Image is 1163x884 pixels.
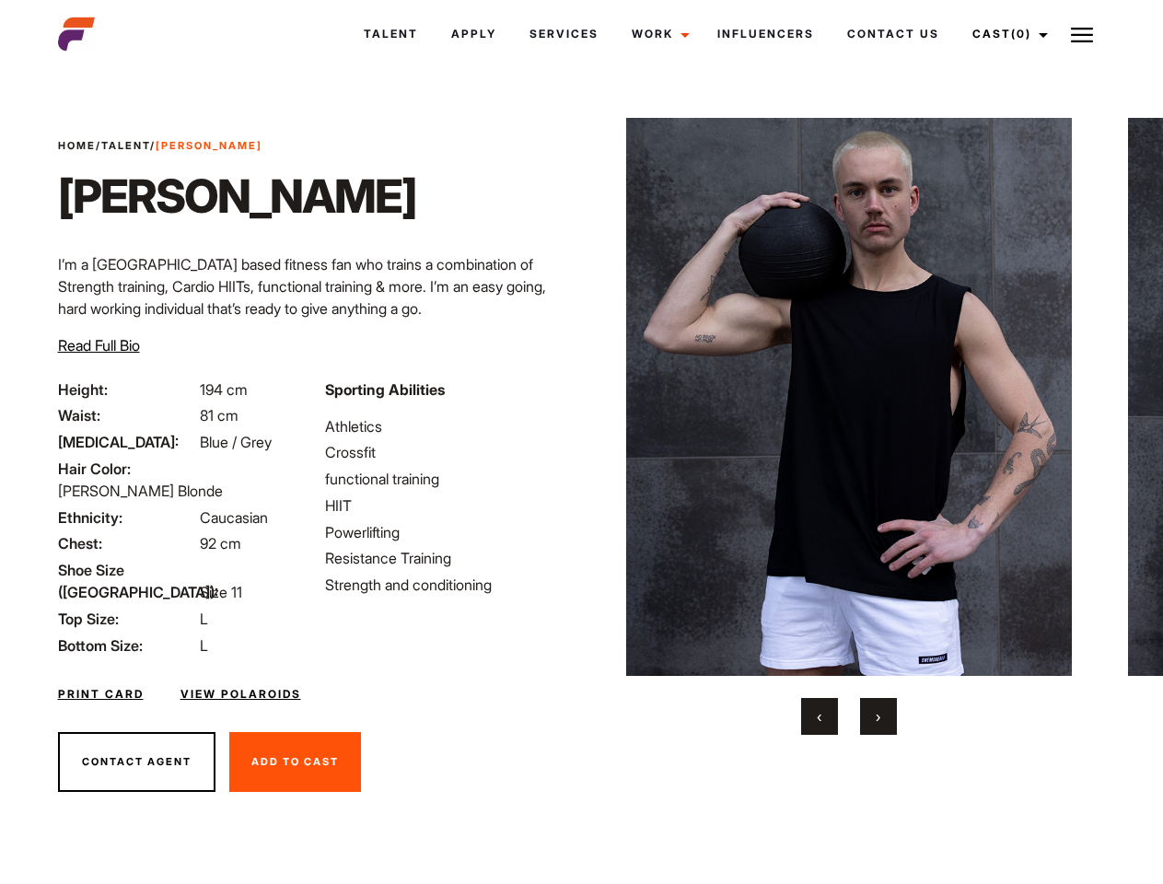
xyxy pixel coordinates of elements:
span: Size 11 [200,583,242,601]
span: L [200,636,208,655]
span: Read Full Bio [58,336,140,355]
span: Caucasian [200,508,268,527]
span: Next [876,707,880,726]
span: / / [58,138,262,154]
a: Home [58,139,96,152]
span: Chest: [58,532,196,554]
button: Read Full Bio [58,334,140,356]
a: Apply [435,9,513,59]
li: Strength and conditioning [325,574,570,596]
span: Add To Cast [251,755,339,768]
li: Powerlifting [325,521,570,543]
a: Cast(0) [956,9,1059,59]
a: Influencers [701,9,831,59]
span: [PERSON_NAME] Blonde [58,482,223,500]
span: 81 cm [200,406,238,425]
span: Top Size: [58,608,196,630]
span: Ethnicity: [58,506,196,529]
img: cropped-aefm-brand-fav-22-square.png [58,16,95,52]
a: Services [513,9,615,59]
span: (0) [1011,27,1031,41]
span: 194 cm [200,380,248,399]
img: Burger icon [1071,24,1093,46]
h1: [PERSON_NAME] [58,169,416,224]
a: Work [615,9,701,59]
a: Talent [101,139,150,152]
a: Contact Us [831,9,956,59]
a: Print Card [58,686,144,703]
button: Add To Cast [229,732,361,793]
span: Blue / Grey [200,433,272,451]
span: Previous [817,707,821,726]
strong: [PERSON_NAME] [156,139,262,152]
a: View Polaroids [180,686,301,703]
span: Bottom Size: [58,634,196,657]
span: Waist: [58,404,196,426]
button: Contact Agent [58,732,215,793]
p: I’m a [GEOGRAPHIC_DATA] based fitness fan who trains a combination of Strength training, Cardio H... [58,253,571,320]
span: Hair Color: [58,458,196,480]
span: 92 cm [200,534,241,552]
li: Athletics [325,415,570,437]
li: HIIT [325,494,570,517]
strong: Sporting Abilities [325,380,445,399]
span: Shoe Size ([GEOGRAPHIC_DATA]): [58,559,196,603]
li: functional training [325,468,570,490]
span: Height: [58,378,196,401]
span: [MEDICAL_DATA]: [58,431,196,453]
a: Talent [347,9,435,59]
li: Resistance Training [325,547,570,569]
span: L [200,610,208,628]
li: Crossfit [325,441,570,463]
